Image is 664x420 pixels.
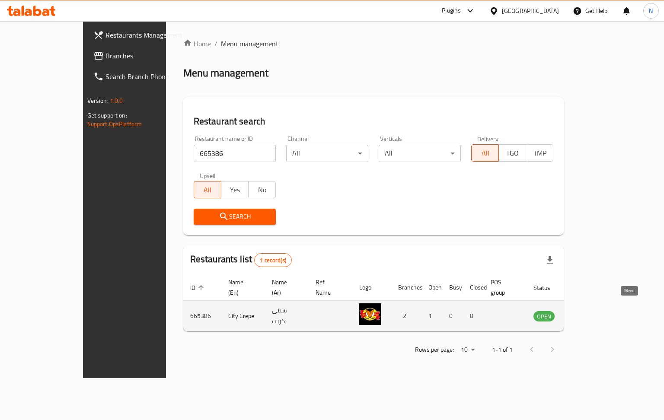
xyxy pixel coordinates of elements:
span: Branches [105,51,187,61]
p: Rows per page: [415,344,454,355]
span: Status [533,283,562,293]
th: Busy [442,274,463,301]
span: Search [201,211,269,222]
label: Upsell [200,172,216,178]
div: All [286,145,368,162]
button: All [194,181,221,198]
th: Branches [391,274,421,301]
label: Delivery [477,136,499,142]
span: All [475,147,495,159]
a: Search Branch Phone [86,66,194,87]
span: POS group [491,277,516,298]
button: TMP [526,144,553,162]
span: N [649,6,653,16]
th: Open [421,274,442,301]
h2: Restaurant search [194,115,554,128]
span: 1 record(s) [255,256,291,264]
button: Search [194,209,276,225]
a: Support.OpsPlatform [87,118,142,130]
button: Yes [221,181,249,198]
li: / [214,38,217,49]
span: 1.0.0 [110,95,123,106]
p: 1-1 of 1 [492,344,513,355]
div: [GEOGRAPHIC_DATA] [502,6,559,16]
div: Rows per page: [457,344,478,356]
span: Get support on: [87,110,127,121]
span: All [198,184,218,196]
button: No [248,181,276,198]
div: OPEN [533,311,555,321]
span: Yes [225,184,245,196]
a: Restaurants Management [86,25,194,45]
span: OPEN [533,312,555,321]
table: enhanced table [183,274,602,331]
span: Name (En) [228,277,255,298]
a: Branches [86,45,194,66]
div: Plugins [442,6,461,16]
span: Search Branch Phone [105,71,187,82]
td: 0 [442,301,463,331]
span: Restaurants Management [105,30,187,40]
span: TMP [530,147,550,159]
div: All [379,145,461,162]
td: 0 [463,301,484,331]
td: 1 [421,301,442,331]
input: Search for restaurant name or ID.. [194,145,276,162]
span: Ref. Name [316,277,342,298]
a: Home [183,38,211,49]
h2: Menu management [183,66,268,80]
td: City Crepe [221,301,265,331]
h2: Restaurants list [190,253,292,267]
img: City Crepe [359,303,381,325]
td: 665386 [183,301,221,331]
button: All [471,144,499,162]
span: TGO [502,147,523,159]
th: Closed [463,274,484,301]
div: Total records count [254,253,292,267]
span: ID [190,283,207,293]
button: TGO [498,144,526,162]
div: Export file [539,250,560,270]
span: No [252,184,272,196]
th: Logo [352,274,391,301]
span: Menu management [221,38,278,49]
td: سيتى كريب [265,301,309,331]
td: 2 [391,301,421,331]
nav: breadcrumb [183,38,564,49]
span: Name (Ar) [272,277,298,298]
span: Version: [87,95,109,106]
